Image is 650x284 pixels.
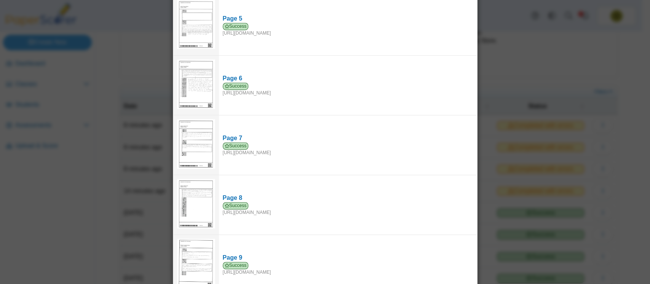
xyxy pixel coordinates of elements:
[177,119,215,169] img: 3182770_OCTOBER_1_2025T20_7_35_367000000.jpeg
[177,59,215,109] img: 3182769_OCTOBER_1_2025T20_7_23_804000000.jpeg
[223,254,473,262] div: Page 9
[223,83,249,90] span: Success
[223,14,473,23] div: Page 5
[223,23,249,30] span: Success
[223,194,473,202] div: Page 8
[223,142,249,150] span: Success
[219,190,477,220] a: Page 8 Success [URL][DOMAIN_NAME]
[223,142,473,156] div: [URL][DOMAIN_NAME]
[223,202,249,209] span: Success
[223,262,473,276] div: [URL][DOMAIN_NAME]
[219,11,477,40] a: Page 5 Success [URL][DOMAIN_NAME]
[223,74,473,83] div: Page 6
[223,262,249,269] span: Success
[219,130,477,160] a: Page 7 Success [URL][DOMAIN_NAME]
[223,23,473,37] div: [URL][DOMAIN_NAME]
[219,250,477,279] a: Page 9 Success [URL][DOMAIN_NAME]
[219,70,477,100] a: Page 6 Success [URL][DOMAIN_NAME]
[177,179,215,228] img: 3182770_OCTOBER_1_2025T20_7_30_803000000.jpeg
[223,83,473,96] div: [URL][DOMAIN_NAME]
[223,202,473,216] div: [URL][DOMAIN_NAME]
[223,134,473,142] div: Page 7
